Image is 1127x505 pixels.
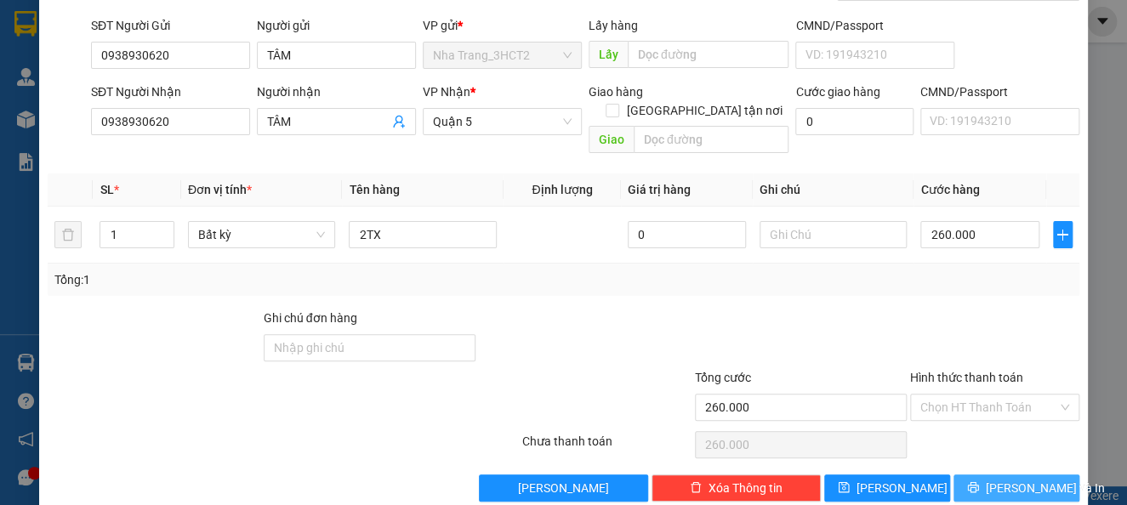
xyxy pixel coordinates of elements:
[392,115,406,128] span: user-add
[143,65,234,78] b: [DOMAIN_NAME]
[198,222,326,247] span: Bất kỳ
[1054,228,1072,241] span: plus
[619,101,788,120] span: [GEOGRAPHIC_DATA] tận nơi
[105,25,168,105] b: Gửi khách hàng
[349,221,497,248] input: VD: Bàn, Ghế
[91,82,250,101] div: SĐT Người Nhận
[795,85,879,99] label: Cước giao hàng
[349,183,399,196] span: Tên hàng
[589,126,634,153] span: Giao
[857,479,948,497] span: [PERSON_NAME]
[423,16,582,35] div: VP gửi
[824,474,950,502] button: save[PERSON_NAME]
[532,183,592,196] span: Định lượng
[634,126,789,153] input: Dọc đường
[695,371,751,384] span: Tổng cước
[753,173,914,207] th: Ghi chú
[589,19,638,32] span: Lấy hàng
[433,43,572,68] span: Nha Trang_3HCT2
[795,16,954,35] div: CMND/Passport
[433,109,572,134] span: Quận 5
[690,481,702,495] span: delete
[953,474,1079,502] button: printer[PERSON_NAME] và In
[795,108,913,135] input: Cước giao hàng
[100,183,113,196] span: SL
[518,479,609,497] span: [PERSON_NAME]
[423,85,470,99] span: VP Nhận
[143,81,234,102] li: (c) 2017
[589,85,643,99] span: Giao hàng
[589,41,628,68] span: Lấy
[760,221,908,248] input: Ghi Chú
[709,479,783,497] span: Xóa Thông tin
[628,41,789,68] input: Dọc đường
[54,221,82,248] button: delete
[264,311,357,325] label: Ghi chú đơn hàng
[521,432,693,462] div: Chưa thanh toán
[479,474,648,502] button: [PERSON_NAME]
[1053,221,1073,248] button: plus
[920,183,979,196] span: Cước hàng
[967,481,979,495] span: printer
[910,371,1023,384] label: Hình thức thanh toán
[91,16,250,35] div: SĐT Người Gửi
[257,16,416,35] div: Người gửi
[264,334,475,361] input: Ghi chú đơn hàng
[628,221,746,248] input: 0
[185,21,225,62] img: logo.jpg
[188,183,252,196] span: Đơn vị tính
[920,82,1079,101] div: CMND/Passport
[21,110,94,219] b: Phương Nam Express
[628,183,691,196] span: Giá trị hàng
[986,479,1105,497] span: [PERSON_NAME] và In
[257,82,416,101] div: Người nhận
[54,270,436,289] div: Tổng: 1
[652,474,821,502] button: deleteXóa Thông tin
[838,481,850,495] span: save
